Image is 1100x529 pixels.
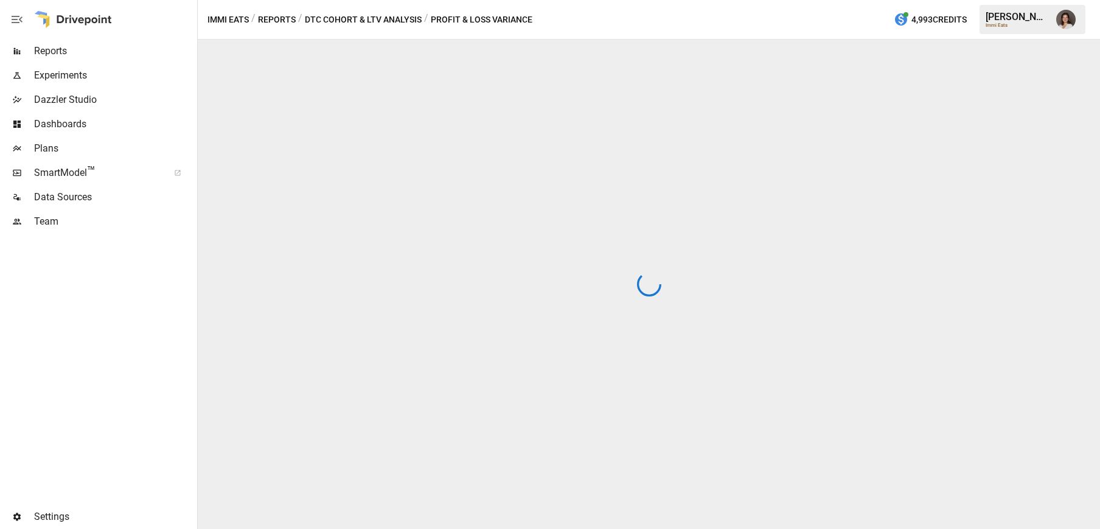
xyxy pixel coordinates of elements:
[889,9,972,31] button: 4,993Credits
[251,12,256,27] div: /
[87,164,96,179] span: ™
[34,93,195,107] span: Dazzler Studio
[34,166,161,180] span: SmartModel
[207,12,249,27] button: Immi Eats
[1056,10,1076,29] img: Franziska Ibscher
[34,141,195,156] span: Plans
[424,12,428,27] div: /
[911,12,967,27] span: 4,993 Credits
[298,12,302,27] div: /
[34,68,195,83] span: Experiments
[34,214,195,229] span: Team
[1049,2,1083,37] button: Franziska Ibscher
[986,11,1049,23] div: [PERSON_NAME]
[258,12,296,27] button: Reports
[986,23,1049,28] div: Immi Eats
[34,44,195,58] span: Reports
[34,117,195,131] span: Dashboards
[34,190,195,205] span: Data Sources
[34,510,195,524] span: Settings
[305,12,422,27] button: DTC Cohort & LTV Analysis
